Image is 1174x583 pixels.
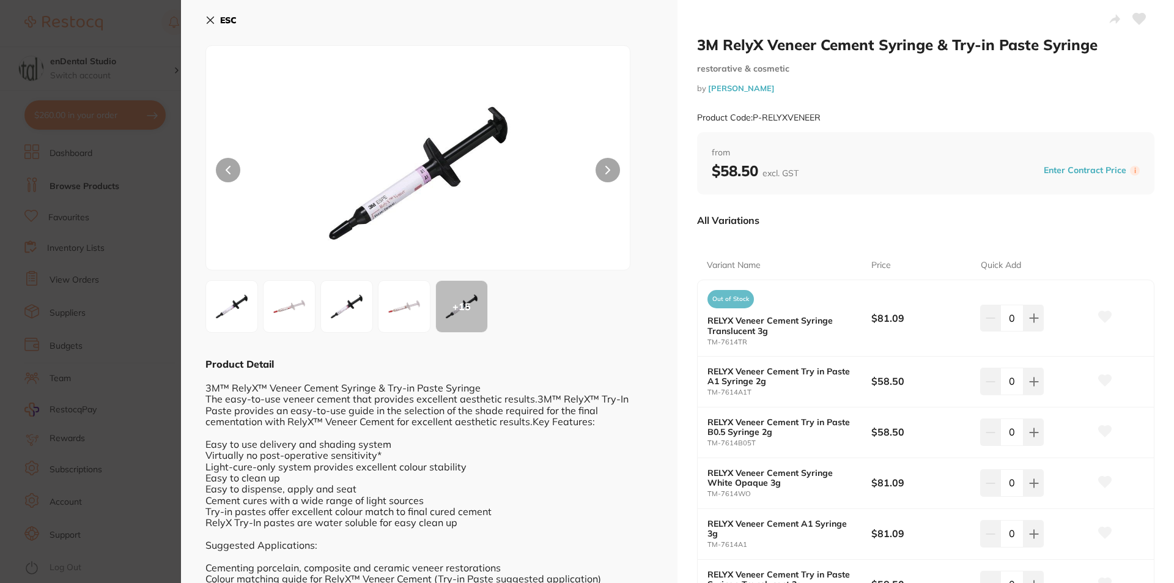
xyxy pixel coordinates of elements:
[871,527,970,540] b: $81.09
[707,366,855,386] b: RELYX Veneer Cement Try in Paste A1 Syringe 2g
[697,84,1154,93] small: by
[210,284,254,329] img: MTRBMS5qcGc
[712,147,1140,159] span: from
[712,162,799,180] b: $58.50
[205,358,274,370] b: Product Detail
[708,83,775,93] a: [PERSON_NAME]
[697,113,821,123] small: Product Code: P-RELYXVENEER
[382,284,426,329] img: MTRBM1QuanBn
[707,519,855,538] b: RELYX Veneer Cement A1 Syringe 3g
[697,64,1154,74] small: restorative & cosmetic
[325,284,369,329] img: MTRBMy5qcGc
[707,541,871,549] small: TM-7614A1
[707,439,871,447] small: TM-7614B05T
[291,76,545,270] img: MTRBMS5qcGc
[1130,166,1140,176] label: i
[981,259,1021,272] p: Quick Add
[267,284,311,329] img: MTRBMVQuanBn
[707,490,871,498] small: TM-7614WO
[1040,165,1130,176] button: Enter Contract Price
[871,476,970,489] b: $81.09
[762,168,799,179] span: excl. GST
[707,338,871,346] small: TM-7614TR
[871,425,970,439] b: $58.50
[707,388,871,396] small: TM-7614A1T
[871,374,970,388] b: $58.50
[436,281,487,332] div: + 15
[707,417,855,437] b: RELYX Veneer Cement Try in Paste B0.5 Syringe 2g
[697,35,1154,54] h2: 3M RelyX Veneer Cement Syringe & Try-in Paste Syringe
[697,214,759,226] p: All Variations
[871,311,970,325] b: $81.09
[220,15,237,26] b: ESC
[205,10,237,31] button: ESC
[707,290,754,308] span: Out of Stock
[707,468,855,488] b: RELYX Veneer Cement Syringe White Opaque 3g
[707,316,855,335] b: RELYX Veneer Cement Syringe Translucent 3g
[871,259,891,272] p: Price
[435,280,488,333] button: +15
[707,259,761,272] p: Variant Name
